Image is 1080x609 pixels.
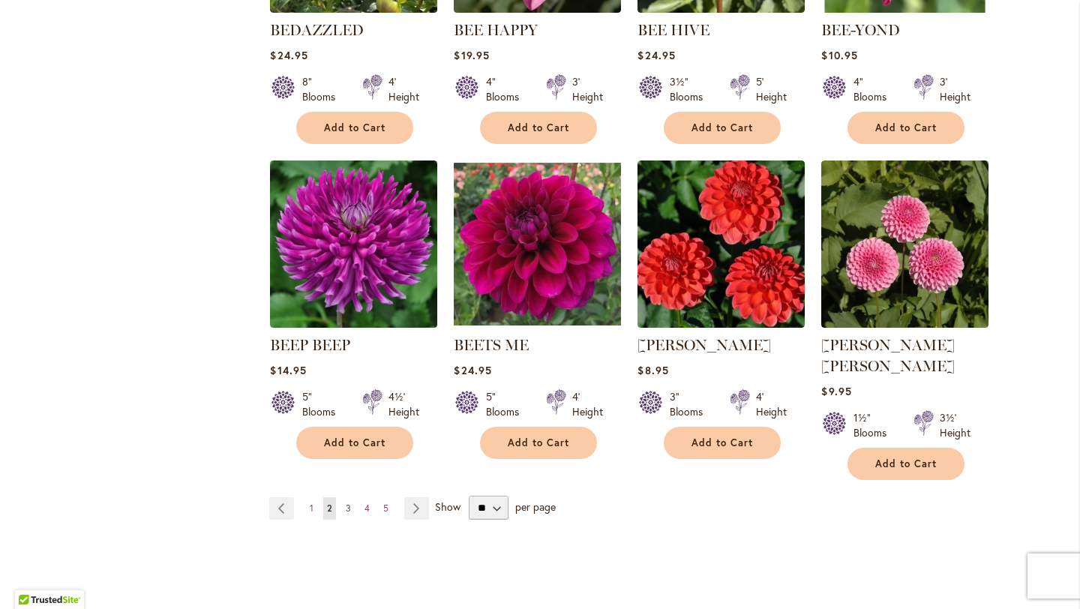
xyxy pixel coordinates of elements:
img: BEETS ME [454,160,621,328]
div: 8" Blooms [302,74,344,104]
span: Show [435,499,460,514]
button: Add to Cart [480,112,597,144]
button: Add to Cart [664,112,781,144]
div: 3" Blooms [670,389,712,419]
button: Add to Cart [296,112,413,144]
div: 4½' Height [388,389,419,419]
div: 5" Blooms [302,389,344,419]
span: $19.95 [454,48,489,62]
span: Add to Cart [875,457,937,470]
a: BEE HIVE [637,1,805,16]
div: 4' Height [756,389,787,419]
div: 5" Blooms [486,389,528,419]
div: 3' Height [940,74,970,104]
a: BEEP BEEP [270,316,437,331]
a: BEE HAPPY [454,1,621,16]
img: BENJAMIN MATTHEW [637,160,805,328]
a: [PERSON_NAME] [637,336,771,354]
span: 1 [310,502,313,514]
a: BEETS ME [454,336,529,354]
a: BEE HIVE [637,21,709,39]
a: 1 [306,497,317,520]
span: Add to Cart [875,121,937,134]
span: 3 [346,502,351,514]
a: Bedazzled [270,1,437,16]
a: BEEP BEEP [270,336,350,354]
a: BETTY ANNE [821,316,988,331]
button: Add to Cart [296,427,413,459]
a: BEE-YOND [821,21,900,39]
a: 5 [379,497,392,520]
a: BENJAMIN MATTHEW [637,316,805,331]
span: 4 [364,502,370,514]
button: Add to Cart [664,427,781,459]
a: 4 [361,497,373,520]
button: Add to Cart [480,427,597,459]
iframe: Launch Accessibility Center [11,556,53,598]
span: Add to Cart [324,436,385,449]
a: BEDAZZLED [270,21,364,39]
a: [PERSON_NAME] [PERSON_NAME] [821,336,955,375]
div: 5' Height [756,74,787,104]
div: 4' Height [388,74,419,104]
span: $24.95 [270,48,307,62]
div: 3' Height [572,74,603,104]
span: $24.95 [637,48,675,62]
a: BEE HAPPY [454,21,538,39]
img: BEEP BEEP [270,160,437,328]
span: Add to Cart [508,121,569,134]
div: 4" Blooms [486,74,528,104]
button: Add to Cart [847,112,964,144]
div: 4" Blooms [853,74,895,104]
span: $8.95 [637,363,668,377]
a: 3 [342,497,355,520]
span: Add to Cart [508,436,569,449]
span: Add to Cart [691,436,753,449]
img: BETTY ANNE [821,160,988,328]
span: Add to Cart [691,121,753,134]
span: 2 [327,502,332,514]
span: Add to Cart [324,121,385,134]
div: 3½' Height [940,410,970,440]
span: 5 [383,502,388,514]
div: 3½" Blooms [670,74,712,104]
a: BEETS ME [454,316,621,331]
span: $10.95 [821,48,857,62]
a: BEE-YOND [821,1,988,16]
span: $9.95 [821,384,851,398]
div: 1½" Blooms [853,410,895,440]
button: Add to Cart [847,448,964,480]
div: 4' Height [572,389,603,419]
span: $14.95 [270,363,306,377]
span: $24.95 [454,363,491,377]
span: per page [515,499,556,514]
